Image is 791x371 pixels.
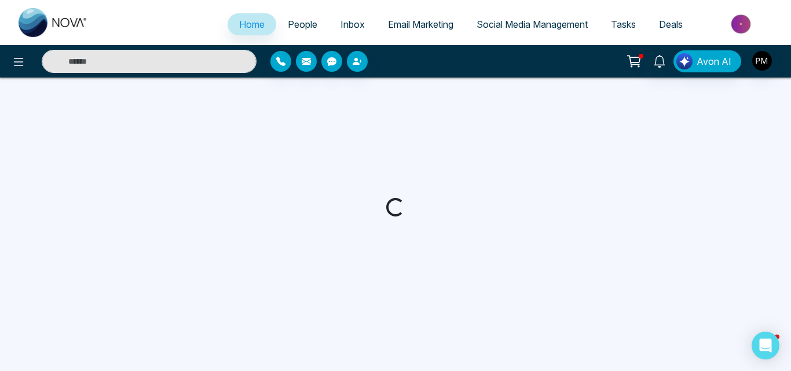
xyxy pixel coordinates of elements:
[239,19,265,30] span: Home
[752,51,772,71] img: User Avatar
[599,13,647,35] a: Tasks
[340,19,365,30] span: Inbox
[673,50,741,72] button: Avon AI
[228,13,276,35] a: Home
[329,13,376,35] a: Inbox
[477,19,588,30] span: Social Media Management
[659,19,683,30] span: Deals
[288,19,317,30] span: People
[647,13,694,35] a: Deals
[376,13,465,35] a: Email Marketing
[465,13,599,35] a: Social Media Management
[676,53,693,69] img: Lead Flow
[388,19,453,30] span: Email Marketing
[752,332,779,359] div: Open Intercom Messenger
[276,13,329,35] a: People
[19,8,88,37] img: Nova CRM Logo
[697,54,731,68] span: Avon AI
[611,19,636,30] span: Tasks
[700,11,784,37] img: Market-place.gif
